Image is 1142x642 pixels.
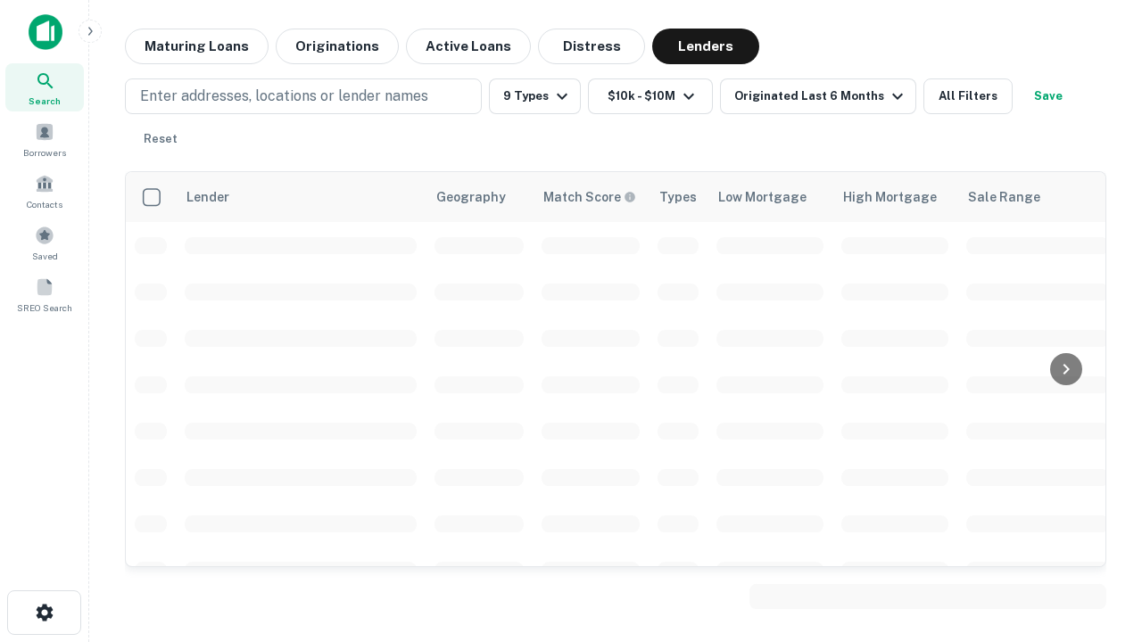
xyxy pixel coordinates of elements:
a: SREO Search [5,270,84,318]
img: capitalize-icon.png [29,14,62,50]
th: Low Mortgage [708,172,832,222]
button: Originations [276,29,399,64]
th: Sale Range [957,172,1118,222]
button: $10k - $10M [588,78,713,114]
th: Geography [426,172,533,222]
span: Search [29,94,61,108]
div: Lender [186,186,229,208]
iframe: Chat Widget [1053,442,1142,528]
button: Active Loans [406,29,531,64]
span: Saved [32,249,58,263]
button: Maturing Loans [125,29,269,64]
button: All Filters [923,78,1013,114]
button: Originated Last 6 Months [720,78,916,114]
th: Lender [176,172,426,222]
a: Saved [5,218,84,267]
button: Enter addresses, locations or lender names [125,78,482,114]
h6: Match Score [543,187,633,207]
button: Distress [538,29,645,64]
th: Types [649,172,708,222]
th: High Mortgage [832,172,957,222]
a: Search [5,63,84,111]
div: High Mortgage [843,186,937,208]
div: Types [659,186,697,208]
div: Capitalize uses an advanced AI algorithm to match your search with the best lender. The match sco... [543,187,636,207]
div: Geography [436,186,506,208]
p: Enter addresses, locations or lender names [140,86,428,107]
button: Save your search to get updates of matches that match your search criteria. [1020,78,1077,114]
button: 9 Types [489,78,581,114]
div: Originated Last 6 Months [734,86,908,107]
a: Borrowers [5,115,84,163]
a: Contacts [5,167,84,215]
div: Sale Range [968,186,1040,208]
span: SREO Search [17,300,72,315]
div: Low Mortgage [718,186,807,208]
th: Capitalize uses an advanced AI algorithm to match your search with the best lender. The match sco... [533,172,649,222]
span: Contacts [27,197,62,211]
button: Reset [132,121,189,157]
button: Lenders [652,29,759,64]
span: Borrowers [23,145,66,160]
